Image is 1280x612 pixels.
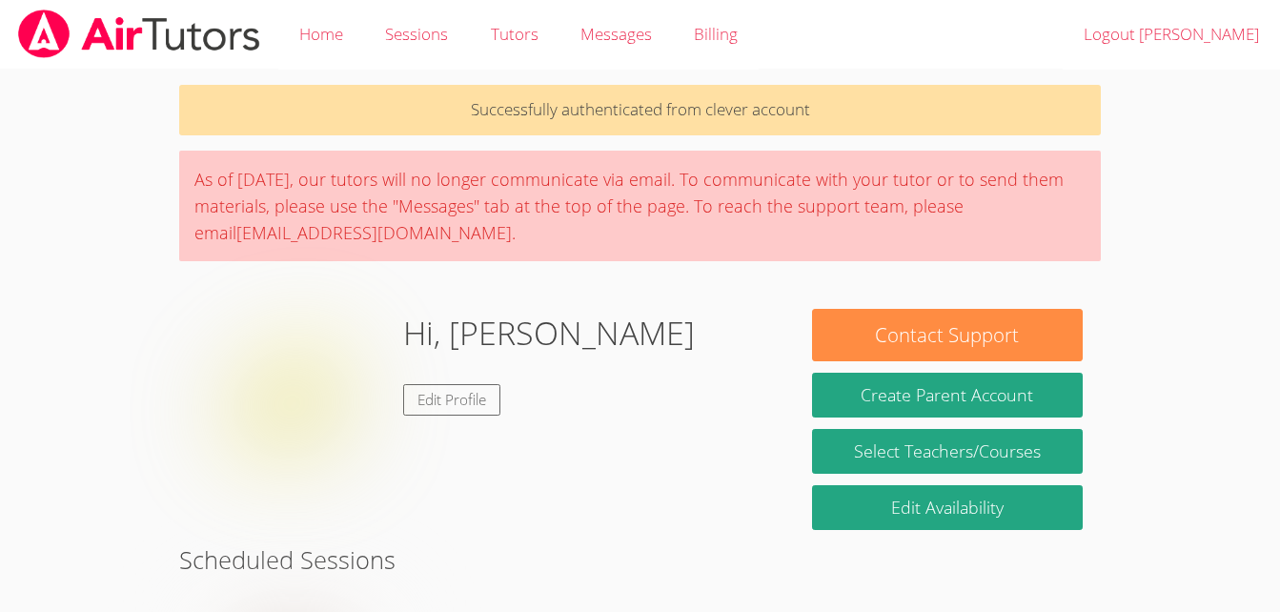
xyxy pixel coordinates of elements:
a: Edit Availability [812,485,1083,530]
a: Select Teachers/Courses [812,429,1083,474]
img: airtutors_banner-c4298cdbf04f3fff15de1276eac7730deb9818008684d7c2e4769d2f7ddbe033.png [16,10,262,58]
div: As of [DATE], our tutors will no longer communicate via email. To communicate with your tutor or ... [179,151,1101,261]
button: Contact Support [812,309,1083,361]
a: Edit Profile [403,384,500,416]
span: Messages [580,23,652,45]
p: Successfully authenticated from clever account [179,85,1101,135]
img: default.png [197,309,388,500]
h1: Hi, [PERSON_NAME] [403,309,695,357]
h2: Scheduled Sessions [179,541,1101,578]
button: Create Parent Account [812,373,1083,418]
